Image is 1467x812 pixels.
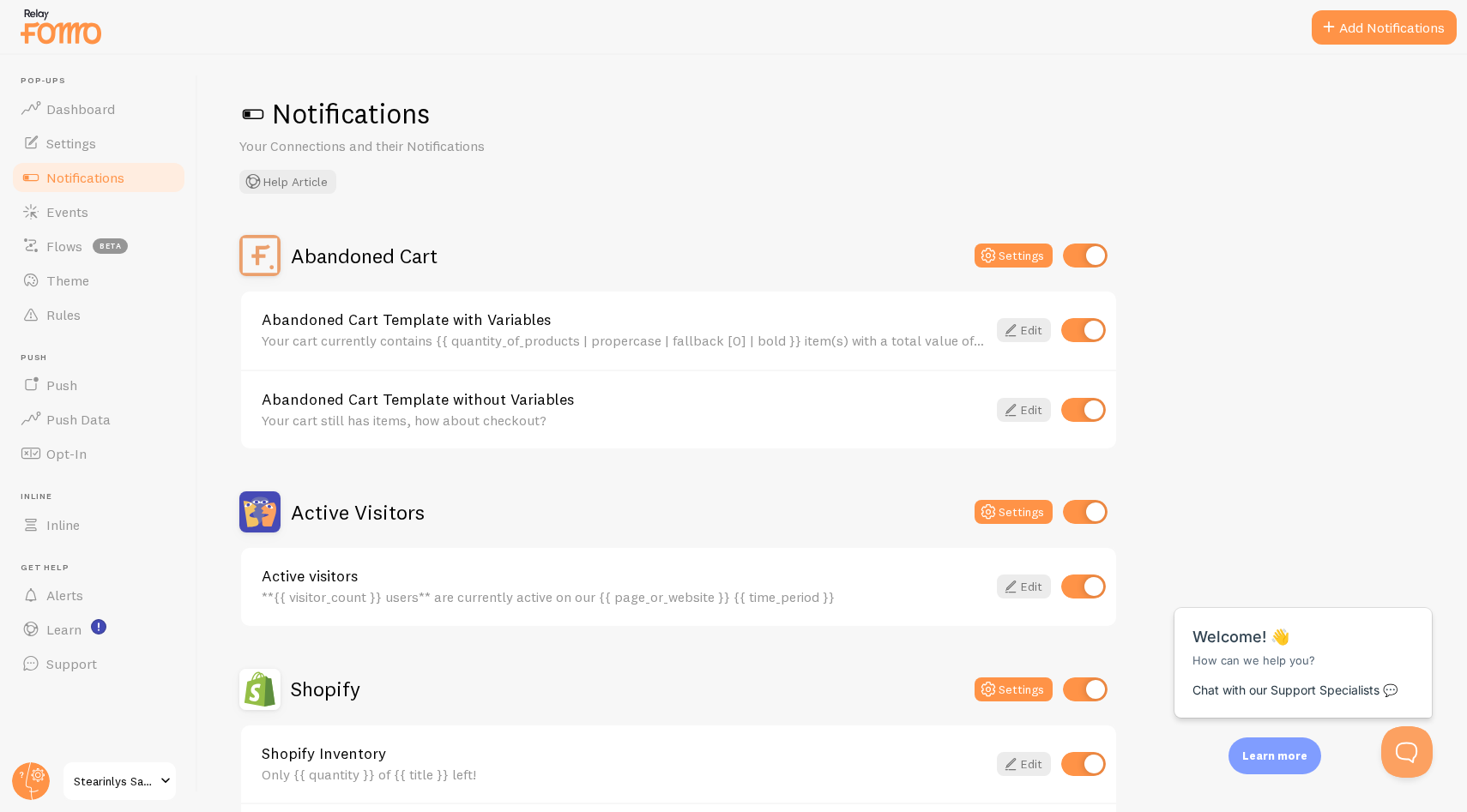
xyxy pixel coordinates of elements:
iframe: Help Scout Beacon - Messages and Notifications [1166,565,1442,726]
a: Settings [10,126,187,160]
a: Flows beta [10,229,187,263]
span: Events [46,203,88,220]
a: Alerts [10,578,187,612]
span: Theme [46,272,89,289]
a: Stearinlys Sand Eksperten [62,761,178,802]
div: Your cart currently contains {{ quantity_of_products | propercase | fallback [0] | bold }} item(s... [262,333,987,348]
a: Abandoned Cart Template with Variables [262,312,987,328]
a: Learn [10,612,187,647]
span: Get Help [21,562,187,574]
span: Push [21,352,187,364]
a: Push Data [10,402,187,436]
h2: Abandoned Cart [291,243,438,269]
img: Active Visitors [239,491,281,532]
a: Theme [10,263,187,298]
a: Edit [997,574,1051,598]
a: Notifications [10,160,187,195]
h2: Active Visitors [291,499,425,526]
span: beta [93,238,128,254]
a: Events [10,195,187,229]
p: Your Connections and their Notifications [239,136,651,156]
span: Opt-In [46,445,87,462]
span: Settings [46,135,96,152]
span: Flows [46,238,82,255]
span: Pop-ups [21,75,187,87]
span: Push [46,376,77,394]
a: Dashboard [10,92,187,126]
span: Push Data [46,411,111,428]
a: Shopify Inventory [262,746,987,761]
iframe: Help Scout Beacon - Open [1381,726,1433,778]
a: Active visitors [262,568,987,584]
span: Rules [46,306,81,323]
a: Rules [10,298,187,332]
span: Inline [21,491,187,502]
button: Settings [975,244,1053,268]
button: Help Article [239,170,336,194]
img: Shopify [239,669,281,710]
h1: Notifications [239,96,1426,131]
img: fomo-relay-logo-orange.svg [18,4,104,48]
a: Inline [10,508,187,542]
a: Opt-In [10,436,187,471]
button: Settings [975,500,1053,524]
div: Your cart still has items, how about checkout? [262,412,987,428]
button: Settings [975,677,1053,701]
span: Alerts [46,586,83,604]
span: Dashboard [46,100,115,117]
img: Abandoned Cart [239,235,281,276]
h2: Shopify [291,676,360,702]
a: Push [10,368,187,402]
a: Edit [997,752,1051,776]
span: Stearinlys Sand Eksperten [74,771,155,791]
div: Only {{ quantity }} of {{ title }} left! [262,767,987,782]
a: Edit [997,318,1051,342]
p: Learn more [1242,748,1307,764]
a: Support [10,647,187,681]
svg: <p>Watch New Feature Tutorials!</p> [91,619,106,635]
div: **{{ visitor_count }} users** are currently active on our {{ page_or_website }} {{ time_period }} [262,589,987,604]
span: Notifications [46,169,124,186]
a: Abandoned Cart Template without Variables [262,392,987,407]
a: Edit [997,398,1051,422]
span: Support [46,655,97,672]
span: Learn [46,621,81,638]
span: Inline [46,516,80,533]
div: Learn more [1229,737,1321,774]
